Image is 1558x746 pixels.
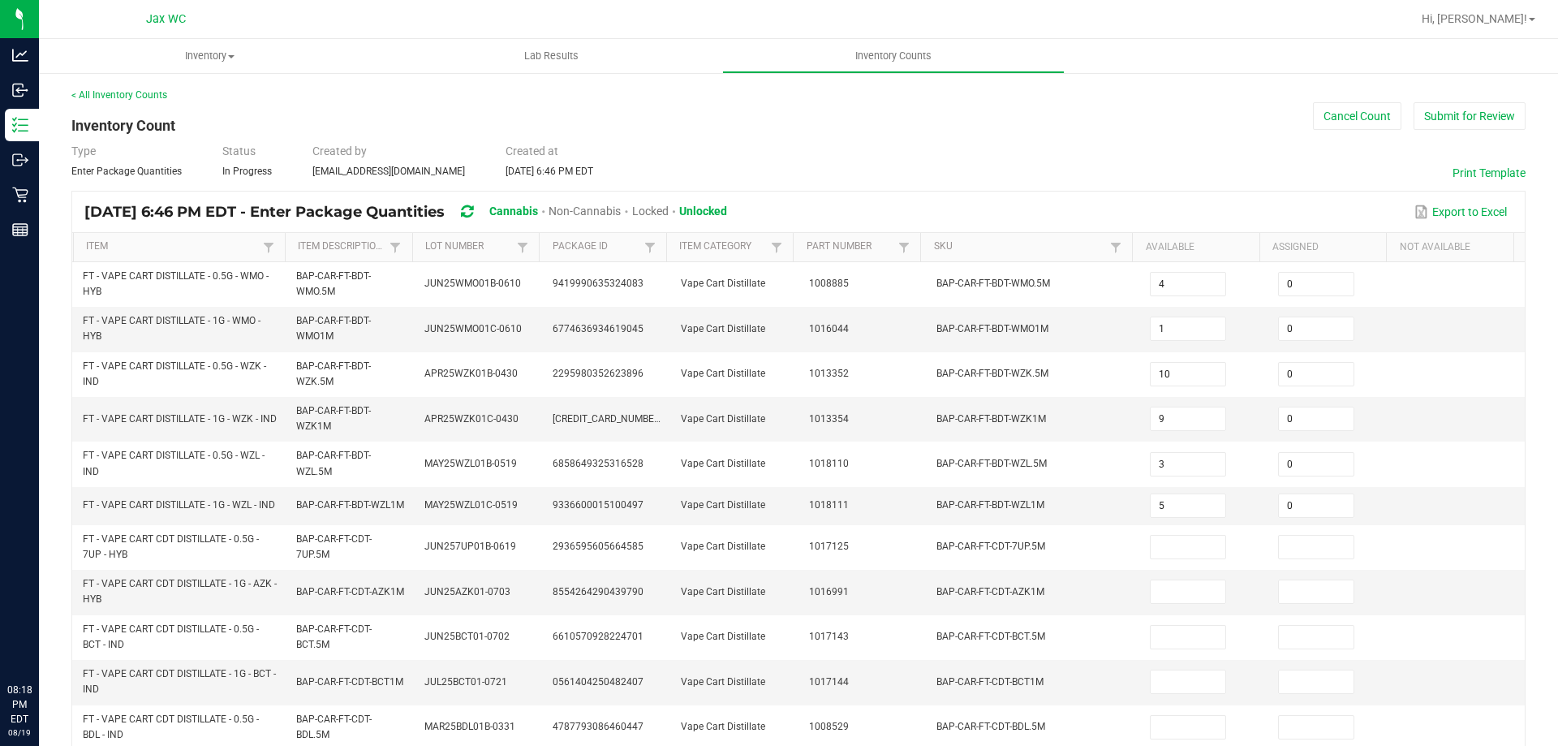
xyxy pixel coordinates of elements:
[83,533,259,560] span: FT - VAPE CART CDT DISTILLATE - 0.5G - 7UP - HYB
[809,586,849,597] span: 1016991
[936,541,1045,552] span: BAP-CAR-FT-CDT-7UP.5M
[679,205,727,218] span: Unlocked
[381,39,722,73] a: Lab Results
[83,413,277,425] span: FT - VAPE CART DISTILLATE - 1G - WZK - IND
[12,117,28,133] inline-svg: Inventory
[809,721,849,732] span: 1008529
[12,152,28,168] inline-svg: Outbound
[296,270,371,297] span: BAP-CAR-FT-BDT-WMO.5M
[296,714,372,740] span: BAP-CAR-FT-CDT-BDL.5M
[146,12,186,26] span: Jax WC
[296,676,403,688] span: BAP-CAR-FT-CDT-BCT1M
[424,278,521,289] span: JUN25WMO01B-0610
[681,721,765,732] span: Vape Cart Distillate
[83,270,269,297] span: FT - VAPE CART DISTILLATE - 0.5G - WMO - HYB
[809,458,849,469] span: 1018110
[722,39,1064,73] a: Inventory Counts
[83,714,259,740] span: FT - VAPE CART CDT DISTILLATE - 0.5G - BDL - IND
[502,49,600,63] span: Lab Results
[86,240,258,253] a: ItemSortable
[936,676,1044,688] span: BAP-CAR-FT-CDT-BCT1M
[298,240,385,253] a: Item DescriptionSortable
[809,541,849,552] span: 1017125
[84,197,739,227] div: [DATE] 6:46 PM EDT - Enter Package Quantities
[936,631,1045,642] span: BAP-CAR-FT-CDT-BCT.5M
[12,82,28,98] inline-svg: Inbound
[16,616,65,665] iframe: Resource center
[424,541,516,552] span: JUN257UP01B-0619
[296,499,404,511] span: BAP-CAR-FT-BDT-WZL1M
[1386,233,1513,262] th: Not Available
[936,721,1045,732] span: BAP-CAR-FT-CDT-BDL.5M
[936,368,1048,379] span: BAP-CAR-FT-BDT-WZK.5M
[809,499,849,511] span: 1018111
[12,47,28,63] inline-svg: Analytics
[83,450,265,476] span: FT - VAPE CART DISTILLATE - 0.5G - WZL - IND
[809,323,849,334] span: 1016044
[679,240,767,253] a: Item CategorySortable
[681,586,765,597] span: Vape Cart Distillate
[296,586,404,597] span: BAP-CAR-FT-CDT-AZK1M
[424,368,518,379] span: APR25WZK01B-0430
[553,631,643,642] span: 6610570928224701
[296,623,372,650] span: BAP-CAR-FT-CDT-BCT.5M
[549,205,621,218] span: Non-Cannabis
[506,166,593,177] span: [DATE] 6:46 PM EDT
[312,166,465,177] span: [EMAIL_ADDRESS][DOMAIN_NAME]
[553,368,643,379] span: 2295980352623896
[296,450,371,476] span: BAP-CAR-FT-BDT-WZL.5M
[1410,198,1511,226] button: Export to Excel
[681,368,765,379] span: Vape Cart Distillate
[1259,233,1387,262] th: Assigned
[296,405,371,432] span: BAP-CAR-FT-BDT-WZK1M
[424,676,507,688] span: JUL25BCT01-0721
[833,49,953,63] span: Inventory Counts
[809,413,849,425] span: 1013354
[1422,12,1527,25] span: Hi, [PERSON_NAME]!
[296,533,372,560] span: BAP-CAR-FT-CDT-7UP.5M
[71,166,182,177] span: Enter Package Quantities
[936,323,1048,334] span: BAP-CAR-FT-BDT-WMO1M
[259,237,278,257] a: Filter
[632,205,669,218] span: Locked
[83,315,260,342] span: FT - VAPE CART DISTILLATE - 1G - WMO - HYB
[296,360,371,387] span: BAP-CAR-FT-BDT-WZK.5M
[681,541,765,552] span: Vape Cart Distillate
[553,499,643,511] span: 9336600015100497
[71,89,167,101] a: < All Inventory Counts
[681,323,765,334] span: Vape Cart Distillate
[681,499,765,511] span: Vape Cart Distillate
[424,499,518,511] span: MAY25WZL01C-0519
[1313,102,1401,130] button: Cancel Count
[553,458,643,469] span: 6858649325316528
[934,240,1106,253] a: SKUSortable
[936,499,1044,511] span: BAP-CAR-FT-BDT-WZL1M
[1414,102,1526,130] button: Submit for Review
[681,676,765,688] span: Vape Cart Distillate
[553,541,643,552] span: 2936595605664585
[681,413,765,425] span: Vape Cart Distillate
[222,144,256,157] span: Status
[83,623,259,650] span: FT - VAPE CART CDT DISTILLATE - 0.5G - BCT - IND
[424,586,510,597] span: JUN25AZK01-0703
[424,458,517,469] span: MAY25WZL01B-0519
[506,144,558,157] span: Created at
[681,631,765,642] span: Vape Cart Distillate
[489,205,538,218] span: Cannabis
[7,727,32,739] p: 08/19
[7,683,32,727] p: 08:18 PM EDT
[553,278,643,289] span: 9419990635324083
[39,49,381,63] span: Inventory
[296,315,371,342] span: BAP-CAR-FT-BDT-WMO1M
[1132,233,1259,262] th: Available
[312,144,367,157] span: Created by
[936,586,1044,597] span: BAP-CAR-FT-CDT-AZK1M
[424,721,515,732] span: MAR25BDL01B-0331
[385,237,405,257] a: Filter
[807,240,894,253] a: Part NumberSortable
[681,458,765,469] span: Vape Cart Distillate
[222,166,272,177] span: In Progress
[424,323,522,334] span: JUN25WMO01C-0610
[553,413,662,425] span: [CREDIT_CARD_NUMBER]
[553,240,640,253] a: Package IdSortable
